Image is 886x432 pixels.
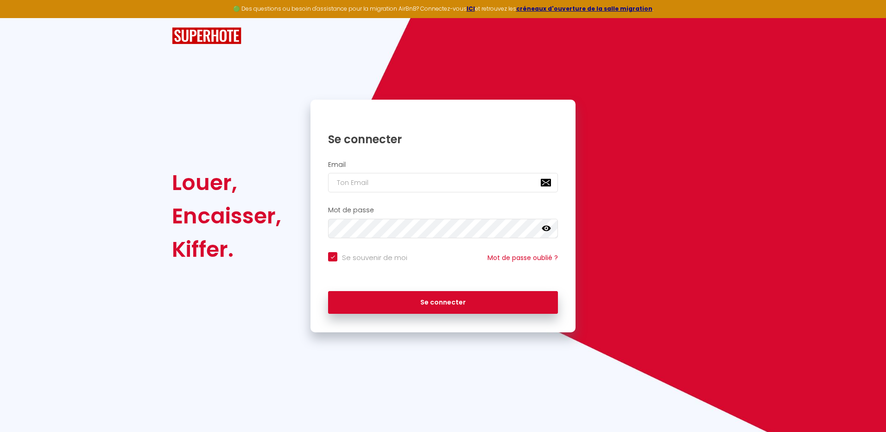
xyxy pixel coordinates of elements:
[328,173,558,192] input: Ton Email
[172,199,281,233] div: Encaisser,
[328,161,558,169] h2: Email
[516,5,652,13] a: créneaux d'ouverture de la salle migration
[467,5,475,13] a: ICI
[487,253,558,262] a: Mot de passe oublié ?
[328,206,558,214] h2: Mot de passe
[328,132,558,146] h1: Se connecter
[328,291,558,314] button: Se connecter
[172,166,281,199] div: Louer,
[172,27,241,44] img: SuperHote logo
[172,233,281,266] div: Kiffer.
